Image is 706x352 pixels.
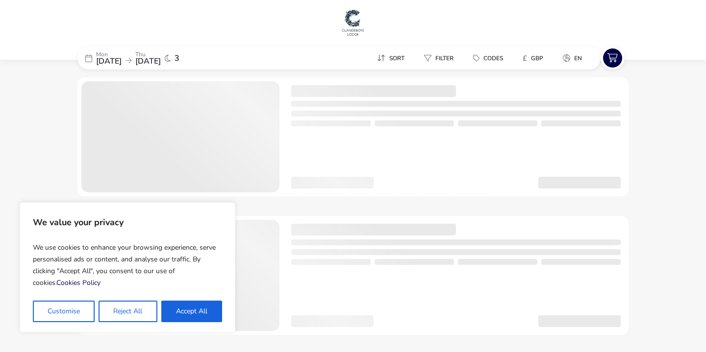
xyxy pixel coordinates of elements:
button: Reject All [99,301,157,322]
span: [DATE] [96,56,122,67]
button: £GBP [515,51,551,65]
i: £ [523,53,527,63]
p: We use cookies to enhance your browsing experience, serve personalised ads or content, and analys... [33,238,222,293]
naf-pibe-menu-bar-item: Sort [369,51,416,65]
button: Accept All [161,301,222,322]
span: [DATE] [135,56,161,67]
span: Sort [389,54,404,62]
naf-pibe-menu-bar-item: Filter [416,51,465,65]
img: Main Website [341,8,365,37]
span: en [574,54,582,62]
div: We value your privacy [20,202,235,332]
span: Filter [435,54,454,62]
naf-pibe-menu-bar-item: en [555,51,594,65]
p: Mon [96,51,122,57]
div: Mon[DATE]Thu[DATE]3 [77,47,225,70]
button: Codes [465,51,511,65]
span: 3 [175,54,179,62]
naf-pibe-menu-bar-item: Codes [465,51,515,65]
p: We value your privacy [33,212,222,232]
button: Sort [369,51,412,65]
button: Filter [416,51,461,65]
p: Thu [135,51,161,57]
span: GBP [531,54,543,62]
button: Customise [33,301,95,322]
a: Main Website [341,8,365,39]
a: Cookies Policy [56,278,101,287]
button: en [555,51,590,65]
naf-pibe-menu-bar-item: £GBP [515,51,555,65]
span: Codes [483,54,503,62]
